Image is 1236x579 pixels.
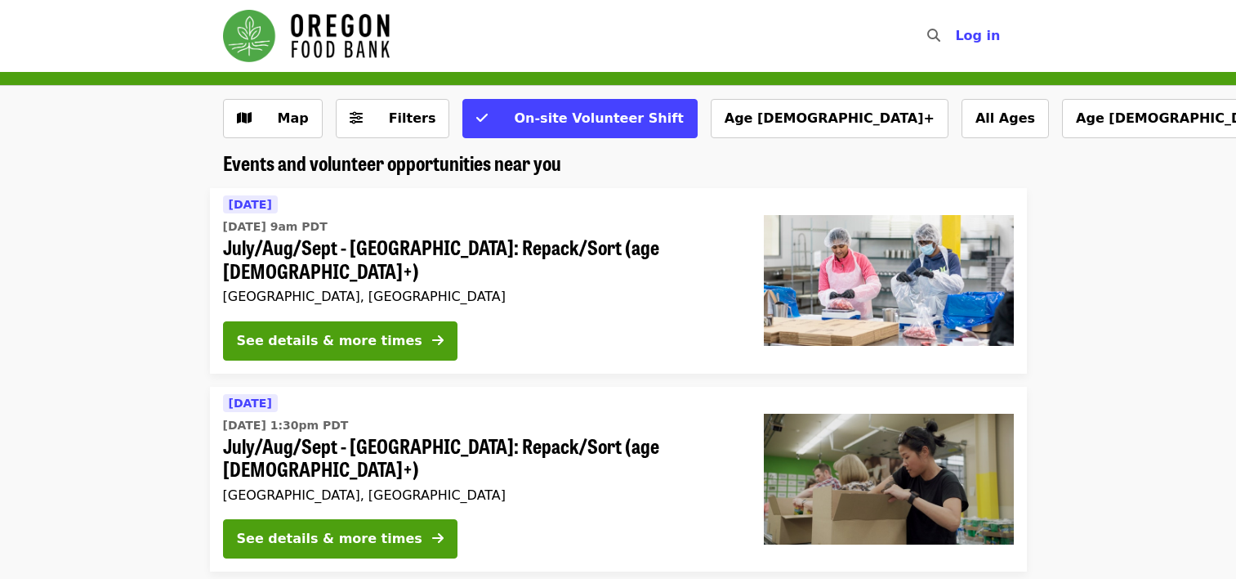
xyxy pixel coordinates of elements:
span: July/Aug/Sept - [GEOGRAPHIC_DATA]: Repack/Sort (age [DEMOGRAPHIC_DATA]+) [223,236,738,283]
div: [GEOGRAPHIC_DATA], [GEOGRAPHIC_DATA] [223,289,738,304]
div: [GEOGRAPHIC_DATA], [GEOGRAPHIC_DATA] [223,487,738,503]
button: Filters (0 selected) [336,99,450,138]
i: sliders-h icon [350,110,363,126]
button: See details & more times [223,321,457,361]
span: On-site Volunteer Shift [514,110,683,126]
i: map icon [237,110,252,126]
i: arrow-right icon [432,333,444,348]
span: [DATE] [229,198,272,211]
div: See details & more times [237,331,422,351]
button: On-site Volunteer Shift [462,99,697,138]
i: arrow-right icon [432,531,444,546]
i: search icon [927,28,940,43]
time: [DATE] 1:30pm PDT [223,417,349,434]
span: [DATE] [229,397,272,410]
span: July/Aug/Sept - [GEOGRAPHIC_DATA]: Repack/Sort (age [DEMOGRAPHIC_DATA]+) [223,434,738,482]
img: July/Aug/Sept - Beaverton: Repack/Sort (age 10+) organized by Oregon Food Bank [764,215,1014,346]
button: See details & more times [223,519,457,559]
div: See details & more times [237,529,422,549]
button: All Ages [962,99,1049,138]
span: Events and volunteer opportunities near you [223,148,561,177]
button: Age [DEMOGRAPHIC_DATA]+ [711,99,948,138]
img: Oregon Food Bank - Home [223,10,390,62]
a: See details for "July/Aug/Sept - Beaverton: Repack/Sort (age 10+)" [210,188,1027,374]
a: See details for "July/Aug/Sept - Portland: Repack/Sort (age 8+)" [210,387,1027,572]
span: Map [278,110,309,126]
i: check icon [476,110,488,126]
img: July/Aug/Sept - Portland: Repack/Sort (age 8+) organized by Oregon Food Bank [764,414,1014,545]
button: Show map view [223,99,323,138]
span: Filters [389,110,436,126]
time: [DATE] 9am PDT [223,218,328,236]
span: Log in [955,28,1000,43]
button: Log in [942,20,1013,52]
input: Search [950,16,963,56]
